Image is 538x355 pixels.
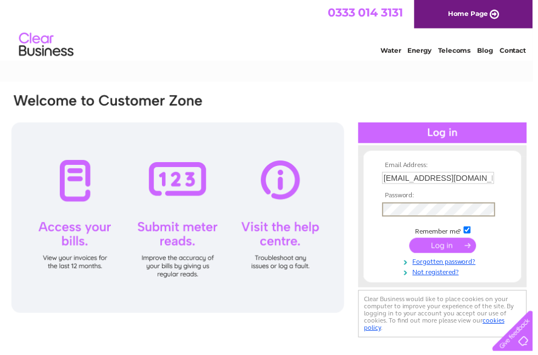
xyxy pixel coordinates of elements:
a: 0333 014 3131 [331,5,407,19]
input: Submit [413,240,481,256]
a: Not registered? [386,269,511,279]
th: Password: [383,194,511,202]
th: Email Address: [383,163,511,171]
a: cookies policy [368,320,509,335]
img: logo.png [19,29,75,62]
a: Contact [505,47,531,55]
a: Telecoms [442,47,475,55]
a: Forgotten password? [386,258,511,269]
a: Water [384,47,405,55]
div: Clear Business would like to place cookies on your computer to improve your experience of the sit... [362,293,532,341]
a: Energy [412,47,436,55]
a: Blog [482,47,498,55]
td: Remember me? [383,227,511,238]
div: Clear Business is a trading name of Verastar Limited (registered in [GEOGRAPHIC_DATA] No. 3667643... [10,6,529,53]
